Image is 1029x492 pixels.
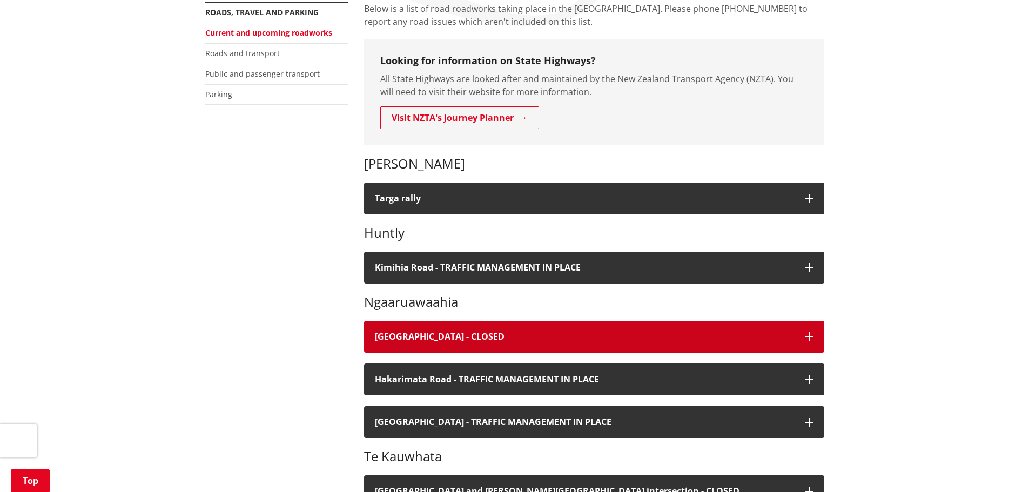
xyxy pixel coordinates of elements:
p: Below is a list of road roadworks taking place in the [GEOGRAPHIC_DATA]. Please phone [PHONE_NUMB... [364,2,824,28]
h3: Te Kauwhata [364,449,824,464]
h3: Looking for information on State Highways? [380,55,808,67]
a: Parking [205,89,232,99]
button: Hakarimata Road - TRAFFIC MANAGEMENT IN PLACE [364,363,824,395]
h4: [GEOGRAPHIC_DATA] - TRAFFIC MANAGEMENT IN PLACE [375,417,794,427]
h4: Kimihia Road - TRAFFIC MANAGEMENT IN PLACE [375,262,794,273]
a: Visit NZTA's Journey Planner [380,106,539,129]
a: Roads, travel and parking [205,7,319,17]
button: Kimihia Road - TRAFFIC MANAGEMENT IN PLACE [364,252,824,284]
iframe: Messenger Launcher [979,447,1018,486]
button: [GEOGRAPHIC_DATA] - TRAFFIC MANAGEMENT IN PLACE [364,406,824,438]
p: All State Highways are looked after and maintained by the New Zealand Transport Agency (NZTA). Yo... [380,72,808,98]
h4: [GEOGRAPHIC_DATA] - CLOSED [375,332,794,342]
h3: Huntly [364,225,824,241]
a: Roads and transport [205,48,280,58]
button: Targa rally [364,183,824,214]
h4: Hakarimata Road - TRAFFIC MANAGEMENT IN PLACE [375,374,794,385]
h4: Targa rally [375,193,794,204]
a: Top [11,469,50,492]
h3: [PERSON_NAME] [364,156,824,172]
button: [GEOGRAPHIC_DATA] - CLOSED [364,321,824,353]
h3: Ngaaruawaahia [364,294,824,310]
a: Current and upcoming roadworks [205,28,332,38]
a: Public and passenger transport [205,69,320,79]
